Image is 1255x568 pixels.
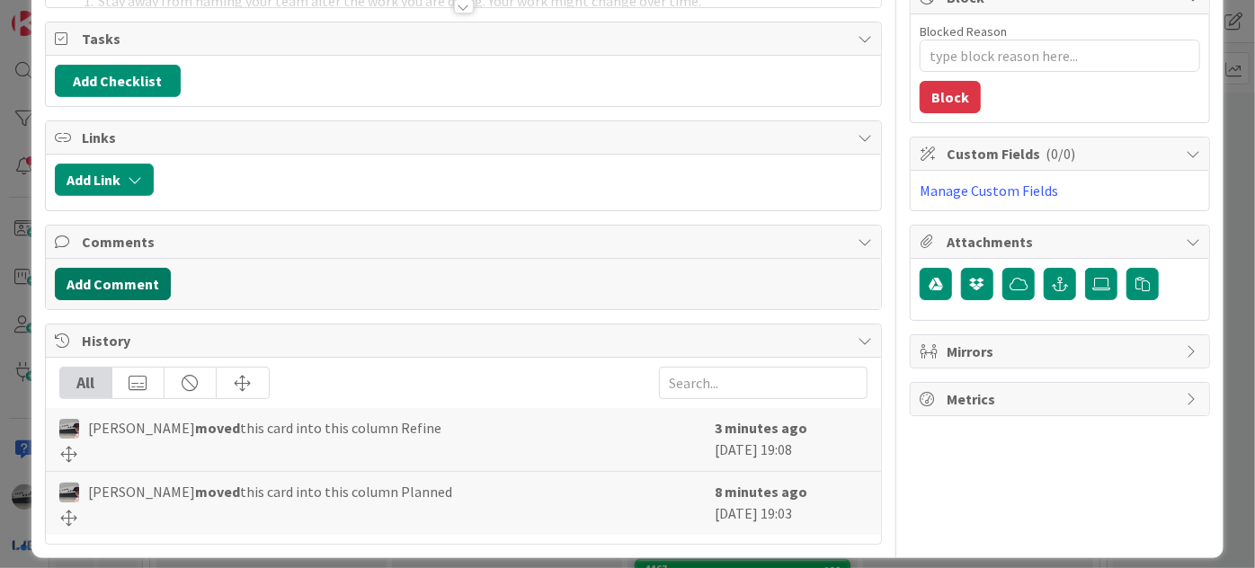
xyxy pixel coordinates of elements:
button: Block [920,81,981,113]
button: Add Comment [55,268,171,300]
span: Tasks [82,28,849,49]
button: Add Checklist [55,65,181,97]
span: [PERSON_NAME] this card into this column Planned [88,481,452,502]
label: Blocked Reason [920,23,1007,40]
span: Comments [82,231,849,253]
span: Custom Fields [947,143,1177,164]
b: 3 minutes ago [715,419,807,437]
div: [DATE] 19:03 [715,481,868,526]
img: jB [59,419,79,439]
img: jB [59,483,79,502]
span: Links [82,127,849,148]
div: All [60,368,112,398]
div: [DATE] 19:08 [715,417,868,462]
span: Attachments [947,231,1177,253]
a: Manage Custom Fields [920,182,1058,200]
input: Search... [659,367,868,399]
span: Metrics [947,388,1177,410]
span: Mirrors [947,341,1177,362]
span: [PERSON_NAME] this card into this column Refine [88,417,441,439]
span: ( 0/0 ) [1046,145,1075,163]
b: moved [195,483,240,501]
button: Add Link [55,164,154,196]
b: moved [195,419,240,437]
span: History [82,330,849,351]
b: 8 minutes ago [715,483,807,501]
